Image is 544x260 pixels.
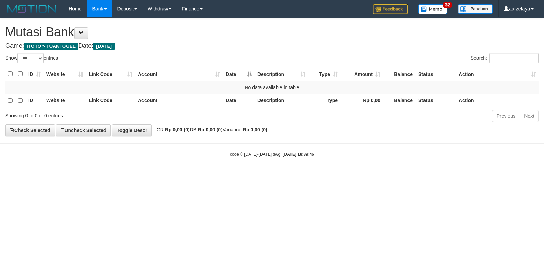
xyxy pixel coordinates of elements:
th: Account: activate to sort column ascending [135,67,223,81]
a: Uncheck Selected [56,124,111,136]
a: Next [520,110,539,122]
span: ITOTO > TUANTOGEL [24,43,78,50]
th: Link Code [86,94,135,107]
strong: [DATE] 18:39:46 [283,152,314,157]
a: Toggle Descr [112,124,152,136]
h1: Mutasi Bank [5,25,539,39]
label: Search: [471,53,539,63]
th: Website [44,94,86,107]
th: Description: activate to sort column ascending [255,67,308,81]
h4: Game: Date: [5,43,539,49]
div: Showing 0 to 0 of 0 entries [5,109,222,119]
th: Action [456,94,539,107]
th: Amount: activate to sort column ascending [341,67,383,81]
strong: Rp 0,00 (0) [165,127,190,132]
a: Check Selected [5,124,55,136]
span: [DATE] [93,43,115,50]
th: Action: activate to sort column ascending [456,67,539,81]
th: Status [415,67,456,81]
img: Button%20Memo.svg [418,4,448,14]
th: Type [308,94,341,107]
th: ID: activate to sort column ascending [25,67,44,81]
td: No data available in table [5,81,539,94]
th: Balance [383,94,415,107]
th: Status [415,94,456,107]
th: Website: activate to sort column ascending [44,67,86,81]
th: Type: activate to sort column ascending [308,67,341,81]
input: Search: [489,53,539,63]
th: Date: activate to sort column descending [223,67,255,81]
span: CR: DB: Variance: [153,127,267,132]
a: Previous [492,110,520,122]
th: ID [25,94,44,107]
img: Feedback.jpg [373,4,408,14]
th: Date [223,94,255,107]
th: Account [135,94,223,107]
th: Rp 0,00 [341,94,383,107]
span: 32 [443,2,452,8]
strong: Rp 0,00 (0) [243,127,267,132]
select: Showentries [17,53,44,63]
th: Link Code: activate to sort column ascending [86,67,135,81]
img: panduan.png [458,4,493,14]
th: Balance [383,67,415,81]
strong: Rp 0,00 (0) [198,127,223,132]
label: Show entries [5,53,58,63]
small: code © [DATE]-[DATE] dwg | [230,152,314,157]
img: MOTION_logo.png [5,3,58,14]
th: Description [255,94,308,107]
